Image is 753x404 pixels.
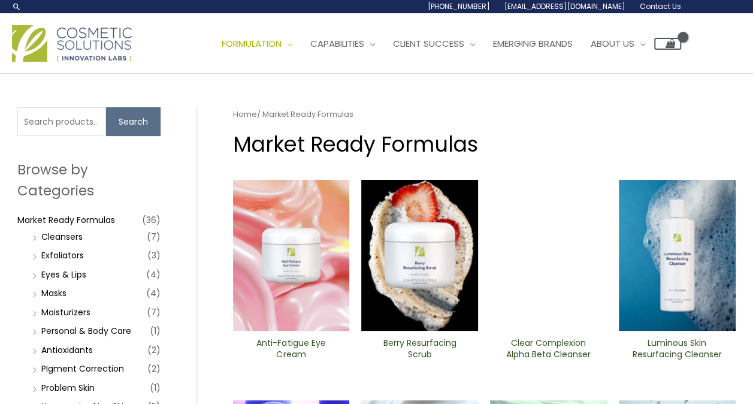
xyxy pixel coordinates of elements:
[233,129,736,159] h1: Market Ready Formulas
[204,26,681,62] nav: Site Navigation
[150,322,161,339] span: (1)
[222,37,282,50] span: Formulation
[371,337,468,364] a: Berry Resurfacing Scrub
[142,212,161,228] span: (36)
[147,247,161,264] span: (3)
[147,304,161,321] span: (7)
[106,107,161,136] button: Search
[41,382,95,394] a: Problem Skin
[213,26,301,62] a: Formulation
[361,180,478,331] img: Berry Resurfacing Scrub
[371,337,468,360] h2: Berry Resurfacing Scrub
[146,266,161,283] span: (4)
[147,342,161,358] span: (2)
[428,1,490,11] span: [PHONE_NUMBER]
[582,26,654,62] a: About Us
[41,344,93,356] a: Antioxidants
[147,360,161,377] span: (2)
[493,37,573,50] span: Emerging Brands
[233,180,350,331] img: Anti Fatigue Eye Cream
[150,379,161,396] span: (1)
[41,306,90,318] a: Moisturizers
[41,231,83,243] a: Cleansers
[41,325,131,337] a: Personal & Body Care
[484,26,582,62] a: Emerging Brands
[17,107,106,136] input: Search products…
[17,214,115,226] a: Market Ready Formulas
[17,159,161,200] h2: Browse by Categories
[500,337,597,360] h2: Clear Complexion Alpha Beta ​Cleanser
[243,337,339,360] h2: Anti-Fatigue Eye Cream
[12,25,132,62] img: Cosmetic Solutions Logo
[12,2,22,11] a: Search icon link
[301,26,384,62] a: Capabilities
[500,337,597,364] a: Clear Complexion Alpha Beta ​Cleanser
[233,107,736,122] nav: Breadcrumb
[41,269,86,281] a: Eyes & Lips
[629,337,725,364] a: Luminous Skin Resurfacing ​Cleanser
[41,287,66,299] a: Masks
[654,38,681,50] a: View Shopping Cart, empty
[310,37,364,50] span: Capabilities
[41,249,84,261] a: Exfoliators
[629,337,725,360] h2: Luminous Skin Resurfacing ​Cleanser
[41,363,124,375] a: PIgment Correction
[504,1,625,11] span: [EMAIL_ADDRESS][DOMAIN_NAME]
[147,228,161,245] span: (7)
[619,180,736,331] img: Luminous Skin Resurfacing ​Cleanser
[640,1,681,11] span: Contact Us
[233,108,257,120] a: Home
[243,337,339,364] a: Anti-Fatigue Eye Cream
[393,37,464,50] span: Client Success
[591,37,634,50] span: About Us
[146,285,161,302] span: (4)
[490,180,607,331] img: Clear Complexion Alpha Beta ​Cleanser
[384,26,484,62] a: Client Success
